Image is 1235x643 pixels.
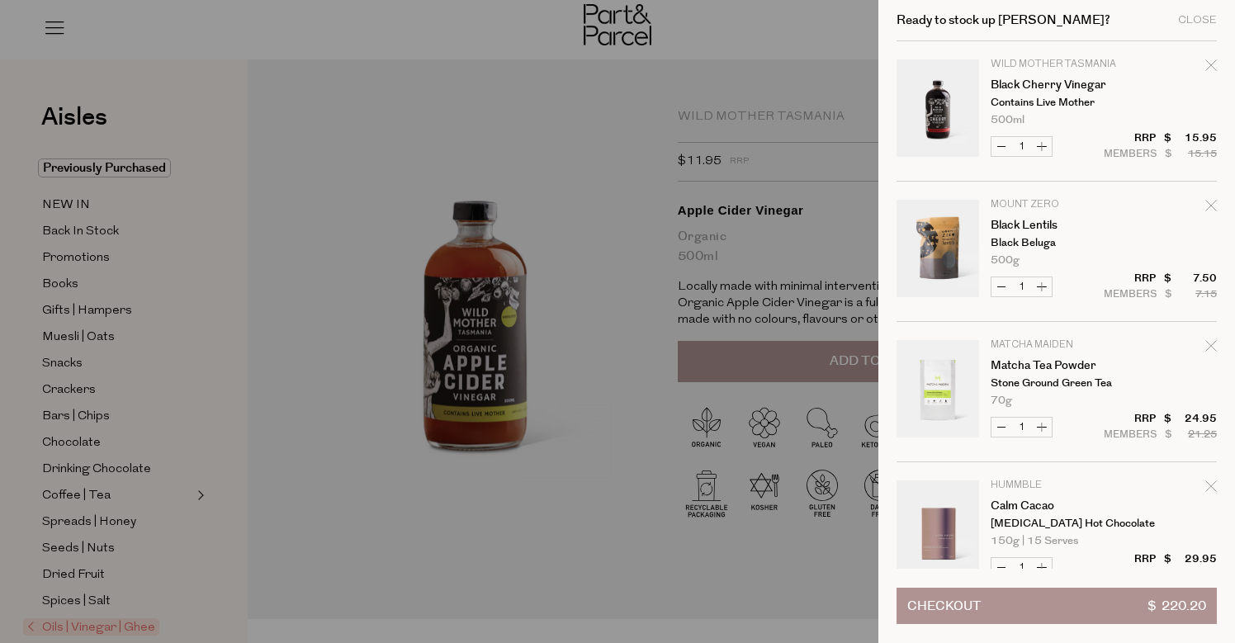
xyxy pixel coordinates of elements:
[1205,197,1217,220] div: Remove Black Lentils
[897,14,1110,26] h2: Ready to stock up [PERSON_NAME]?
[907,589,981,623] span: Checkout
[897,588,1217,624] button: Checkout$ 220.20
[991,395,1012,406] span: 70g
[991,340,1119,350] p: Matcha Maiden
[1011,558,1032,577] input: QTY Calm Cacao
[991,518,1119,529] p: [MEDICAL_DATA] Hot Chocolate
[1205,478,1217,500] div: Remove Calm Cacao
[1205,338,1217,360] div: Remove Matcha Tea Powder
[991,115,1024,125] span: 500ml
[991,200,1119,210] p: Mount Zero
[1011,418,1032,437] input: QTY Matcha Tea Powder
[991,79,1119,91] a: Black Cherry Vinegar
[1147,589,1206,623] span: $ 220.20
[1205,57,1217,79] div: Remove Black Cherry Vinegar
[1178,15,1217,26] div: Close
[991,238,1119,248] p: Black Beluga
[991,500,1119,512] a: Calm Cacao
[991,360,1119,371] a: Matcha Tea Powder
[991,220,1119,231] a: Black Lentils
[1011,137,1032,156] input: QTY Black Cherry Vinegar
[991,255,1020,266] span: 500g
[991,59,1119,69] p: Wild Mother Tasmania
[991,97,1119,108] p: Contains Live Mother
[991,378,1119,389] p: Stone Ground Green Tea
[1011,277,1032,296] input: QTY Black Lentils
[991,536,1078,546] span: 150g | 15 serves
[991,480,1119,490] p: Hummble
